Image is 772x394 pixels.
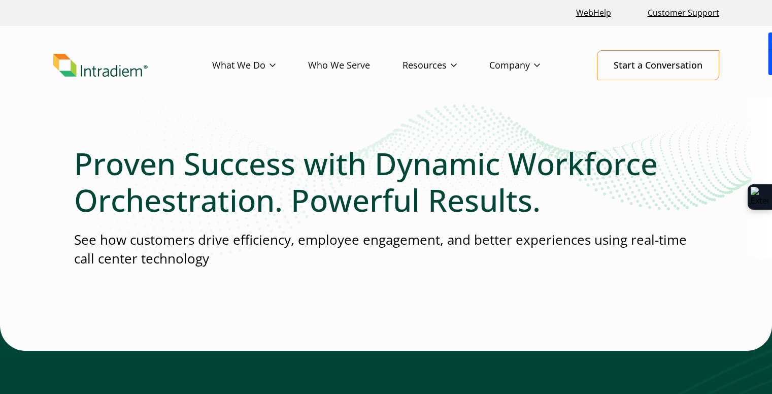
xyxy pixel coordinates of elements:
a: Resources [402,51,489,80]
h1: Proven Success with Dynamic Workforce Orchestration. Powerful Results. [74,145,698,218]
a: Link opens in a new window [572,2,615,24]
img: Extension Icon [751,187,769,207]
a: Who We Serve [308,51,402,80]
a: What We Do [212,51,308,80]
a: Start a Conversation [597,50,719,80]
a: Customer Support [644,2,723,24]
a: Company [489,51,573,80]
img: Intradiem [53,54,148,77]
a: Link to homepage of Intradiem [53,54,212,77]
p: See how customers drive efficiency, employee engagement, and better experiences using real-time c... [74,231,698,269]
